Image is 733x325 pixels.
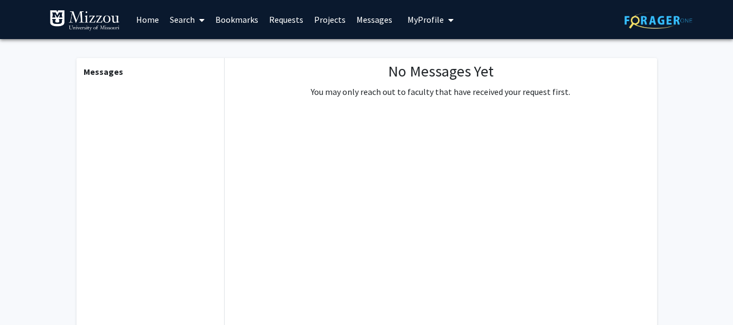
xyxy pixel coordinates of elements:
[311,85,570,98] p: You may only reach out to faculty that have received your request first.
[624,12,692,29] img: ForagerOne Logo
[264,1,309,39] a: Requests
[407,14,444,25] span: My Profile
[309,1,351,39] a: Projects
[164,1,210,39] a: Search
[8,276,46,317] iframe: Chat
[131,1,164,39] a: Home
[210,1,264,39] a: Bookmarks
[311,62,570,81] h1: No Messages Yet
[84,66,123,77] b: Messages
[49,10,120,31] img: University of Missouri Logo
[351,1,398,39] a: Messages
